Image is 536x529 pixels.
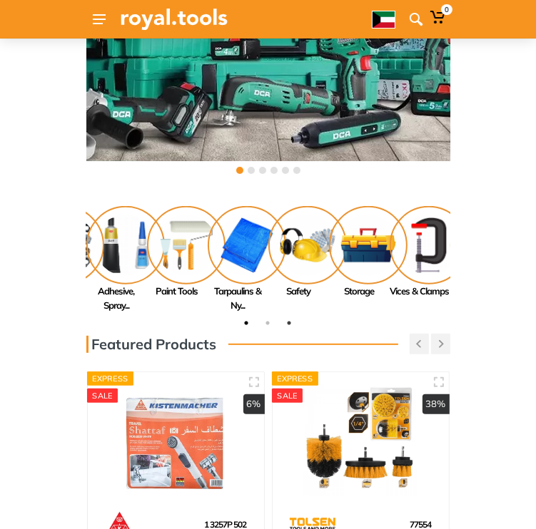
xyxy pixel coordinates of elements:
[87,389,118,403] div: SALE
[86,206,165,284] img: Royal - Adhesive, Spray & Chemical
[390,206,450,299] a: Vices & Clamps
[208,284,268,312] div: Tarpaulins & Ny...
[147,284,208,299] div: Paint Tools
[240,316,254,330] button: 1 of 3
[87,371,134,386] div: Express
[101,385,251,498] img: Royal Tools - Travel shattaf set
[372,11,395,29] img: ar.webp
[147,206,226,284] img: Royal - Paint Tools
[390,284,450,299] div: Vices & Clamps
[208,206,268,312] a: Tarpaulins & Ny...
[272,389,303,403] div: SALE
[390,206,468,284] img: Royal - Vices & Clamps
[208,206,286,284] img: Royal - Tarpaulins & Nylons
[86,284,147,312] div: Adhesive, Spray...
[86,336,217,353] h3: Featured Products
[268,284,329,299] div: Safety
[283,316,297,330] button: 3 of 3
[261,316,275,330] button: 2 of 3
[441,4,452,15] span: 0
[272,371,319,386] div: Express
[423,394,450,414] div: 38%
[268,206,329,299] a: Safety
[147,206,208,299] a: Paint Tools
[285,385,436,498] img: Royal Tools - 3PCS DRILL BRUSH SET
[329,206,390,299] a: Storage
[86,206,147,312] a: Adhesive, Spray...
[121,9,228,30] img: Royal Tools Logo
[329,206,408,284] img: Royal - Storage
[243,394,265,414] div: 6%
[329,284,390,299] div: Storage
[268,206,347,284] img: Royal - Safety
[427,4,450,34] a: 0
